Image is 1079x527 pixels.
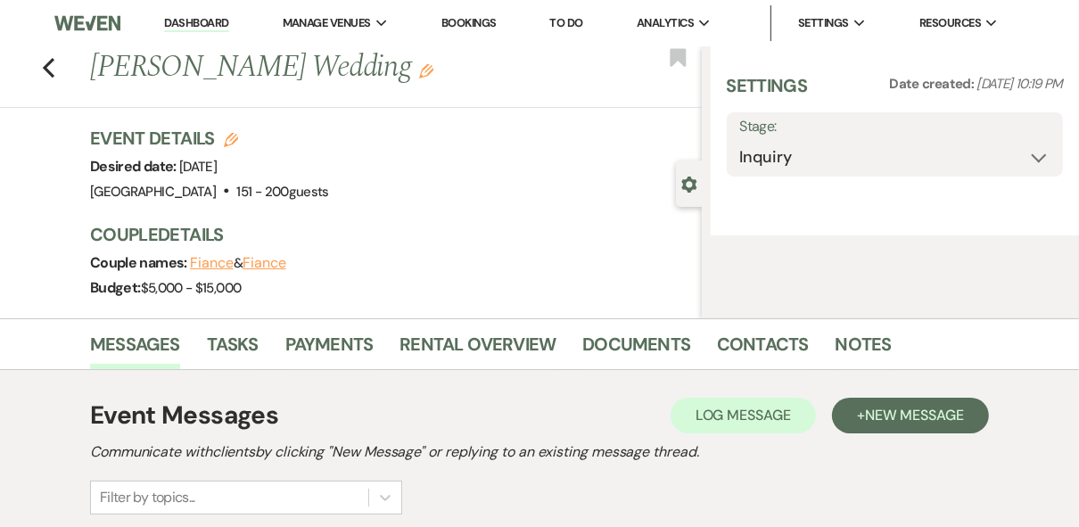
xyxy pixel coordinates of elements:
span: [DATE] [179,158,217,176]
span: Settings [798,14,849,32]
span: $5,000 - $15,000 [141,279,242,297]
a: Payments [285,330,374,369]
span: 151 - 200 guests [237,183,329,201]
span: Date created: [890,75,977,93]
button: Close lead details [681,175,697,192]
h1: [PERSON_NAME] Wedding [90,46,572,89]
a: Dashboard [164,15,228,32]
h3: Settings [727,73,808,112]
a: To Do [550,15,583,30]
a: Bookings [441,15,497,30]
a: Rental Overview [399,330,556,369]
button: Edit [419,62,433,78]
a: Notes [836,330,892,369]
span: New Message [865,406,964,424]
span: [GEOGRAPHIC_DATA] [90,183,216,201]
button: +New Message [832,398,989,433]
span: & [190,254,285,272]
label: Stage: [740,114,1050,140]
span: Desired date: [90,157,179,176]
h1: Event Messages [90,397,278,434]
span: Manage Venues [283,14,371,32]
button: Fiance [190,256,234,270]
span: Resources [919,14,981,32]
button: Log Message [671,398,816,433]
h3: Couple Details [90,222,684,247]
div: Filter by topics... [100,487,195,508]
span: Analytics [637,14,694,32]
h3: Event Details [90,126,329,151]
h2: Communicate with clients by clicking "New Message" or replying to an existing message thread. [90,441,989,463]
a: Tasks [207,330,259,369]
a: Contacts [717,330,809,369]
span: [DATE] 10:19 PM [977,75,1063,93]
span: Couple names: [90,253,190,272]
button: Fiance [243,256,286,270]
span: Budget: [90,278,141,297]
span: Log Message [696,406,791,424]
img: Weven Logo [54,4,120,42]
a: Messages [90,330,180,369]
a: Documents [582,330,690,369]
